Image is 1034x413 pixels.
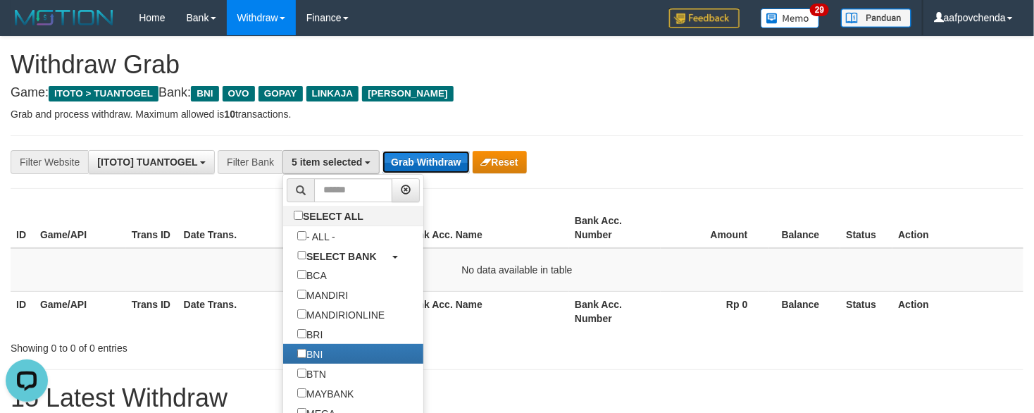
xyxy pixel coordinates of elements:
th: Amount [661,208,769,248]
th: Balance [769,208,841,248]
input: BCA [297,270,306,279]
h1: 15 Latest Withdraw [11,384,1023,412]
input: BRI [297,329,306,338]
label: MANDIRIONLINE [283,304,399,324]
th: Bank Acc. Number [569,208,661,248]
input: BNI [297,349,306,358]
th: Game/API [35,208,126,248]
label: MANDIRI [283,285,362,304]
label: BCA [283,265,341,285]
span: [PERSON_NAME] [362,86,453,101]
input: - ALL - [297,231,306,240]
input: MAYBANK [297,388,306,397]
span: ITOTO > TUANTOGEL [49,86,158,101]
label: - ALL - [283,226,349,246]
span: [ITOTO] TUANTOGEL [97,156,197,168]
button: [ITOTO] TUANTOGEL [88,150,215,174]
div: Showing 0 to 0 of 0 entries [11,335,421,355]
span: OVO [223,86,255,101]
th: Game/API [35,291,126,331]
th: Action [892,208,1023,248]
th: Balance [769,291,841,331]
th: ID [11,291,35,331]
input: MANDIRI [297,290,306,299]
label: BTN [283,364,340,383]
a: SELECT BANK [283,246,423,266]
th: Status [840,291,892,331]
span: 29 [810,4,829,16]
input: MANDIRIONLINE [297,309,306,319]
th: Trans ID [126,208,178,248]
img: MOTION_logo.png [11,7,118,28]
th: Bank Acc. Number [569,291,661,331]
label: BNI [283,344,337,364]
img: panduan.png [841,8,911,27]
input: SELECT BANK [297,251,306,260]
img: Button%20Memo.svg [761,8,820,28]
input: BTN [297,369,306,378]
th: Trans ID [126,291,178,331]
span: BNI [191,86,218,101]
th: Rp 0 [661,291,769,331]
p: Grab and process withdraw. Maximum allowed is transactions. [11,107,1023,121]
button: Open LiveChat chat widget [6,6,48,48]
h1: Withdraw Grab [11,51,1023,79]
button: 5 item selected [282,150,380,174]
img: Feedback.jpg [669,8,740,28]
span: GOPAY [258,86,303,101]
span: LINKAJA [306,86,359,101]
th: Bank Acc. Name [400,291,569,331]
th: Action [892,291,1023,331]
th: ID [11,208,35,248]
label: MAYBANK [283,383,368,403]
input: SELECT ALL [294,211,303,220]
span: 5 item selected [292,156,362,168]
button: Reset [473,151,527,173]
div: Filter Website [11,150,88,174]
div: Filter Bank [218,150,282,174]
label: SELECT ALL [283,206,378,226]
button: Grab Withdraw [382,151,469,173]
th: Status [840,208,892,248]
b: SELECT BANK [306,250,377,261]
h4: Game: Bank: [11,86,1023,100]
td: No data available in table [11,248,1023,292]
strong: 10 [224,109,235,120]
th: Bank Acc. Name [400,208,569,248]
th: Date Trans. [178,208,289,248]
th: Date Trans. [178,291,289,331]
label: BRI [283,324,337,344]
